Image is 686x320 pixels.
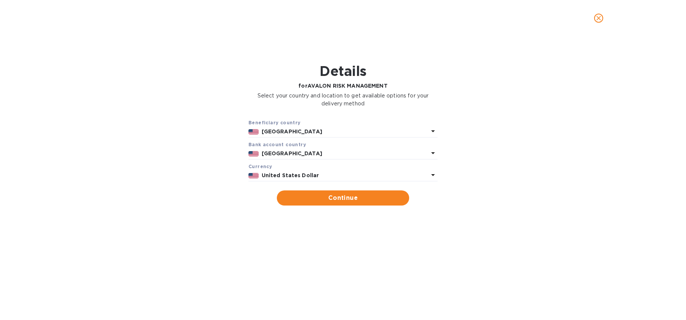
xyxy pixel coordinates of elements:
[248,164,272,169] b: Currency
[262,128,322,134] b: [GEOGRAPHIC_DATA]
[277,190,409,206] button: Continue
[248,173,259,178] img: USD
[262,172,319,178] b: United States Dollar
[248,120,301,125] b: Beneficiary country
[283,193,403,203] span: Continue
[248,63,438,79] h1: Details
[248,129,259,134] img: US
[298,83,387,89] b: for AVALON RISK MANAGEMENT
[248,151,259,156] img: US
[262,150,322,156] b: [GEOGRAPHIC_DATA]
[248,92,438,108] p: Select your country and location to get available options for your delivery method
[590,9,608,27] button: close
[248,142,306,147] b: Bank account cоuntry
